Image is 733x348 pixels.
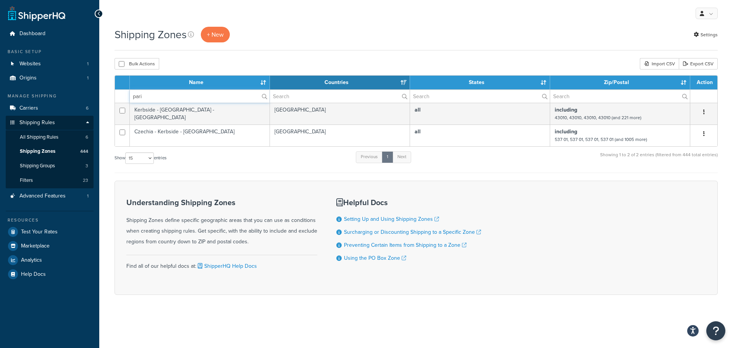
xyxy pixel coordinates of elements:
[6,217,94,223] div: Resources
[555,114,641,121] small: 43010, 43010, 43010, 43010 (and 221 more)
[550,90,690,103] input: Search
[6,71,94,85] a: Origins 1
[344,241,467,249] a: Preventing Certain Items from Shipping to a Zone
[86,163,88,169] span: 3
[19,75,37,81] span: Origins
[555,136,647,143] small: 537 01, 537 01, 537 01, 537 01 (and 1005 more)
[19,31,45,37] span: Dashboard
[6,93,94,99] div: Manage Shipping
[555,106,577,114] b: including
[8,6,65,21] a: ShipperHQ Home
[196,262,257,270] a: ShipperHQ Help Docs
[80,148,88,155] span: 444
[6,130,94,144] li: All Shipping Rules
[207,30,224,39] span: + New
[20,134,58,141] span: All Shipping Rules
[6,57,94,71] a: Websites 1
[6,159,94,173] li: Shipping Groups
[21,257,42,264] span: Analytics
[6,144,94,159] li: Shipping Zones
[130,125,270,146] td: Czechia - Kerbside - [GEOGRAPHIC_DATA]
[130,103,270,125] td: Kerbside - [GEOGRAPHIC_DATA] - [GEOGRAPHIC_DATA]
[21,229,58,235] span: Test Your Rates
[130,76,270,89] th: Name: activate to sort column ascending
[555,128,577,136] b: including
[690,76,717,89] th: Action
[87,193,89,199] span: 1
[6,116,94,188] li: Shipping Rules
[6,71,94,85] li: Origins
[6,130,94,144] a: All Shipping Rules 6
[126,198,317,207] h3: Understanding Shipping Zones
[6,101,94,115] a: Carriers 6
[20,177,33,184] span: Filters
[21,271,46,278] span: Help Docs
[410,76,550,89] th: States: activate to sort column ascending
[270,76,410,89] th: Countries: activate to sort column ascending
[19,120,55,126] span: Shipping Rules
[6,159,94,173] a: Shipping Groups 3
[6,49,94,55] div: Basic Setup
[6,173,94,188] a: Filters 23
[126,255,317,272] div: Find all of our helpful docs at:
[344,228,481,236] a: Surcharging or Discounting Shipping to a Specific Zone
[115,58,159,70] button: Bulk Actions
[679,58,718,70] a: Export CSV
[125,152,154,164] select: Showentries
[600,151,718,167] div: Showing 1 to 2 of 2 entries (filtered from 444 total entries)
[201,27,230,42] a: + New
[87,61,89,67] span: 1
[415,106,421,114] b: all
[706,321,725,340] button: Open Resource Center
[6,116,94,130] a: Shipping Rules
[115,27,187,42] h1: Shipping Zones
[344,215,439,223] a: Setting Up and Using Shipping Zones
[6,239,94,253] a: Marketplace
[6,57,94,71] li: Websites
[344,254,406,262] a: Using the PO Box Zone
[87,75,89,81] span: 1
[86,134,88,141] span: 6
[410,90,550,103] input: Search
[415,128,421,136] b: all
[6,253,94,267] a: Analytics
[6,173,94,188] li: Filters
[19,193,66,199] span: Advanced Features
[126,198,317,247] div: Shipping Zones define specific geographic areas that you can use as conditions when creating ship...
[6,144,94,159] a: Shipping Zones 444
[20,163,55,169] span: Shipping Groups
[270,125,410,146] td: [GEOGRAPHIC_DATA]
[336,198,481,207] h3: Helpful Docs
[21,243,50,249] span: Marketplace
[6,101,94,115] li: Carriers
[356,151,383,163] a: Previous
[86,105,89,112] span: 6
[550,76,690,89] th: Zip/Postal: activate to sort column ascending
[130,90,270,103] input: Search
[83,177,88,184] span: 23
[694,29,718,40] a: Settings
[382,151,393,163] a: 1
[270,90,410,103] input: Search
[20,148,55,155] span: Shipping Zones
[392,151,411,163] a: Next
[6,225,94,239] a: Test Your Rates
[640,58,679,70] div: Import CSV
[6,189,94,203] li: Advanced Features
[6,27,94,41] a: Dashboard
[115,152,166,164] label: Show entries
[6,189,94,203] a: Advanced Features 1
[19,105,38,112] span: Carriers
[270,103,410,125] td: [GEOGRAPHIC_DATA]
[6,267,94,281] a: Help Docs
[19,61,41,67] span: Websites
